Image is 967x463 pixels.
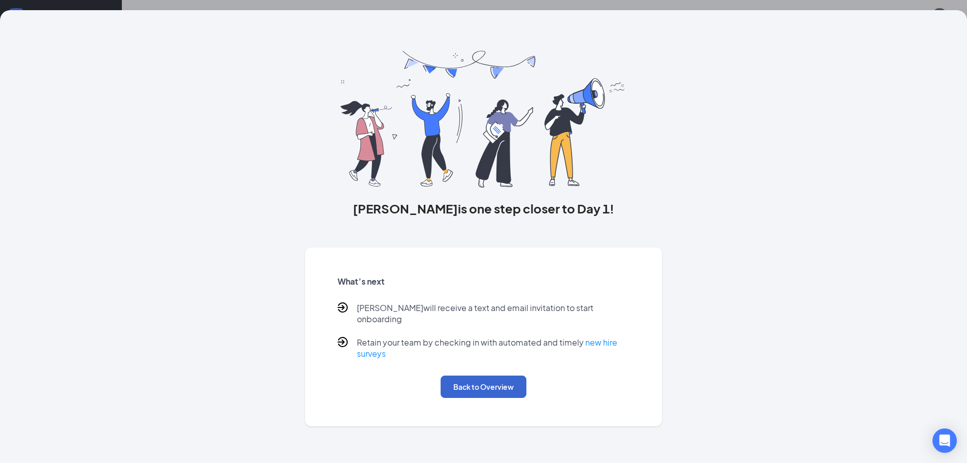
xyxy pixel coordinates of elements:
[357,337,617,359] a: new hire surveys
[338,276,630,287] h5: What’s next
[341,51,626,188] img: you are all set
[357,302,630,325] p: [PERSON_NAME] will receive a text and email invitation to start onboarding
[441,376,526,398] button: Back to Overview
[932,428,957,453] div: Open Intercom Messenger
[305,200,662,217] h3: [PERSON_NAME] is one step closer to Day 1!
[357,337,630,359] p: Retain your team by checking in with automated and timely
